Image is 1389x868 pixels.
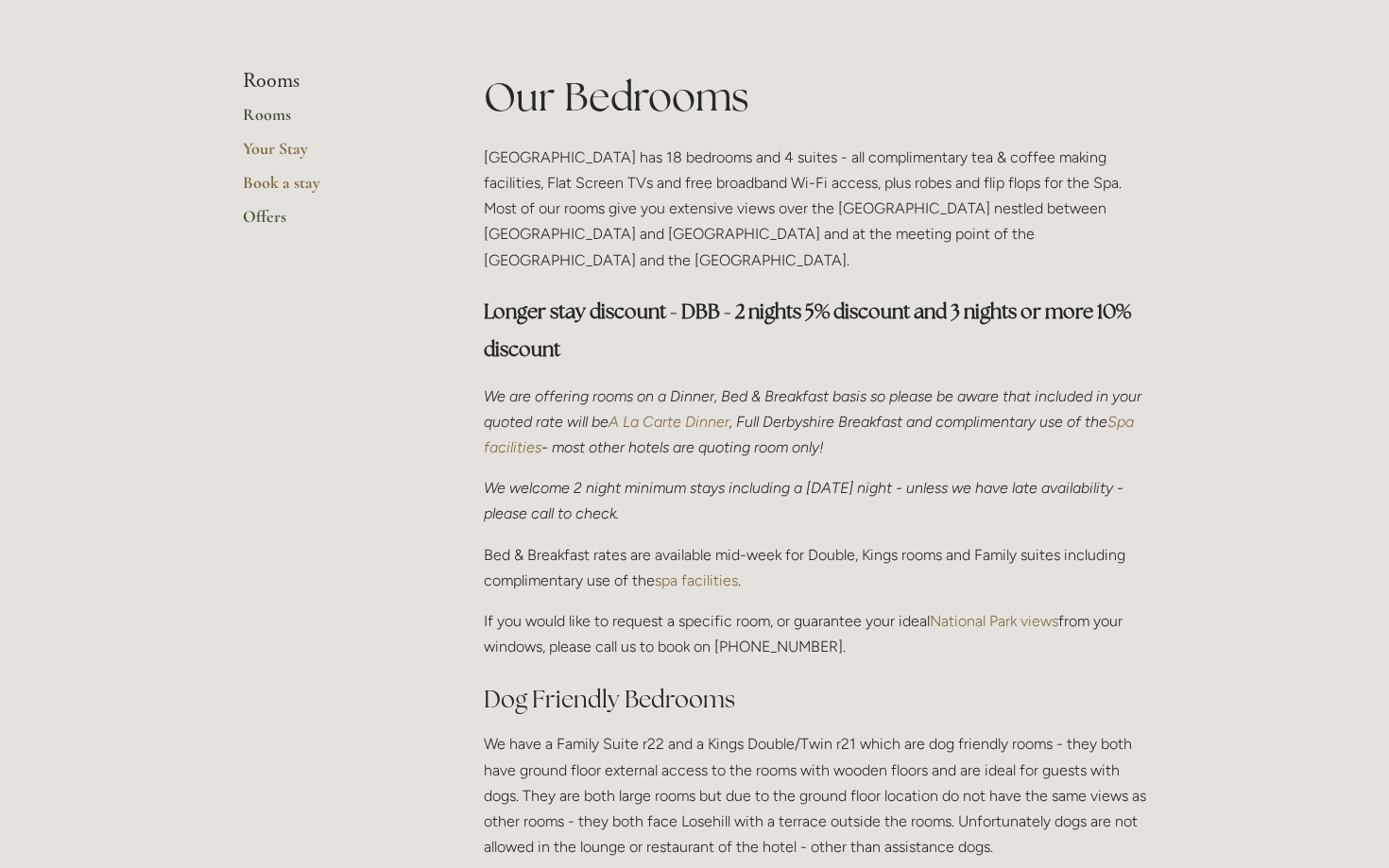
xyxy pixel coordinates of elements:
a: Your Stay [243,138,423,172]
h2: Dog Friendly Bedrooms [484,683,1146,716]
em: We are offering rooms on a Dinner, Bed & Breakfast basis so please be aware that included in your... [484,387,1145,431]
a: A La Carte Dinner [609,413,729,431]
em: , Full Derbyshire Breakfast and complimentary use of the [729,413,1107,431]
p: Bed & Breakfast rates are available mid-week for Double, Kings rooms and Family suites including ... [484,542,1146,593]
a: Rooms [243,104,423,138]
a: National Park views [930,612,1058,630]
a: spa facilities [655,571,738,589]
em: We welcome 2 night minimum stays including a [DATE] night - unless we have late availability - pl... [484,479,1127,522]
a: Offers [243,206,423,240]
em: - most other hotels are quoting room only! [541,438,824,456]
h1: Our Bedrooms [484,69,1146,125]
p: We have a Family Suite r22 and a Kings Double/Twin r21 which are dog friendly rooms - they both h... [484,731,1146,859]
li: Rooms [243,69,423,94]
a: Book a stay [243,172,423,206]
p: If you would like to request a specific room, or guarantee your ideal from your windows, please c... [484,608,1146,659]
p: [GEOGRAPHIC_DATA] has 18 bedrooms and 4 suites - all complimentary tea & coffee making facilities... [484,145,1146,273]
strong: Longer stay discount - DBB - 2 nights 5% discount and 3 nights or more 10% discount [484,298,1135,362]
